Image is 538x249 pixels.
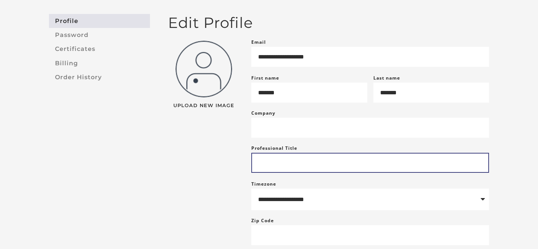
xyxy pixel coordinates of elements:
span: Upload New Image [168,103,239,108]
label: Professional Title [251,144,297,153]
label: Company [251,109,275,118]
label: Last name [373,75,400,81]
label: First name [251,75,279,81]
a: Order History [49,70,150,84]
a: Certificates [49,42,150,56]
a: Billing [49,56,150,70]
label: Email [251,38,266,47]
a: Profile [49,14,150,28]
h2: Edit Profile [168,14,489,32]
label: Zip Code [251,216,274,225]
a: Password [49,28,150,42]
label: Timezone [251,181,276,187]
